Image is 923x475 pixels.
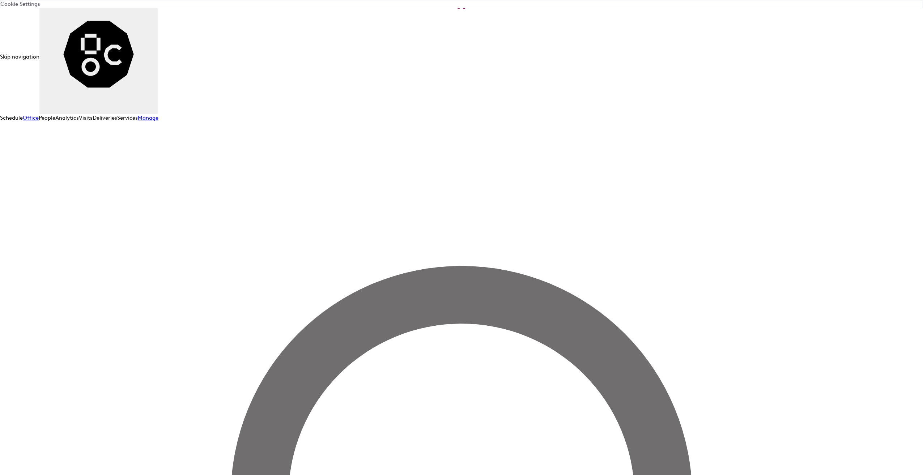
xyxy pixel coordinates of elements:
a: Visits [79,115,93,121]
a: Analytics [55,115,79,121]
a: Deliveries [93,115,117,121]
a: Office [23,115,39,121]
a: Services [117,115,138,121]
a: People [39,115,55,121]
a: Manage [138,115,158,121]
